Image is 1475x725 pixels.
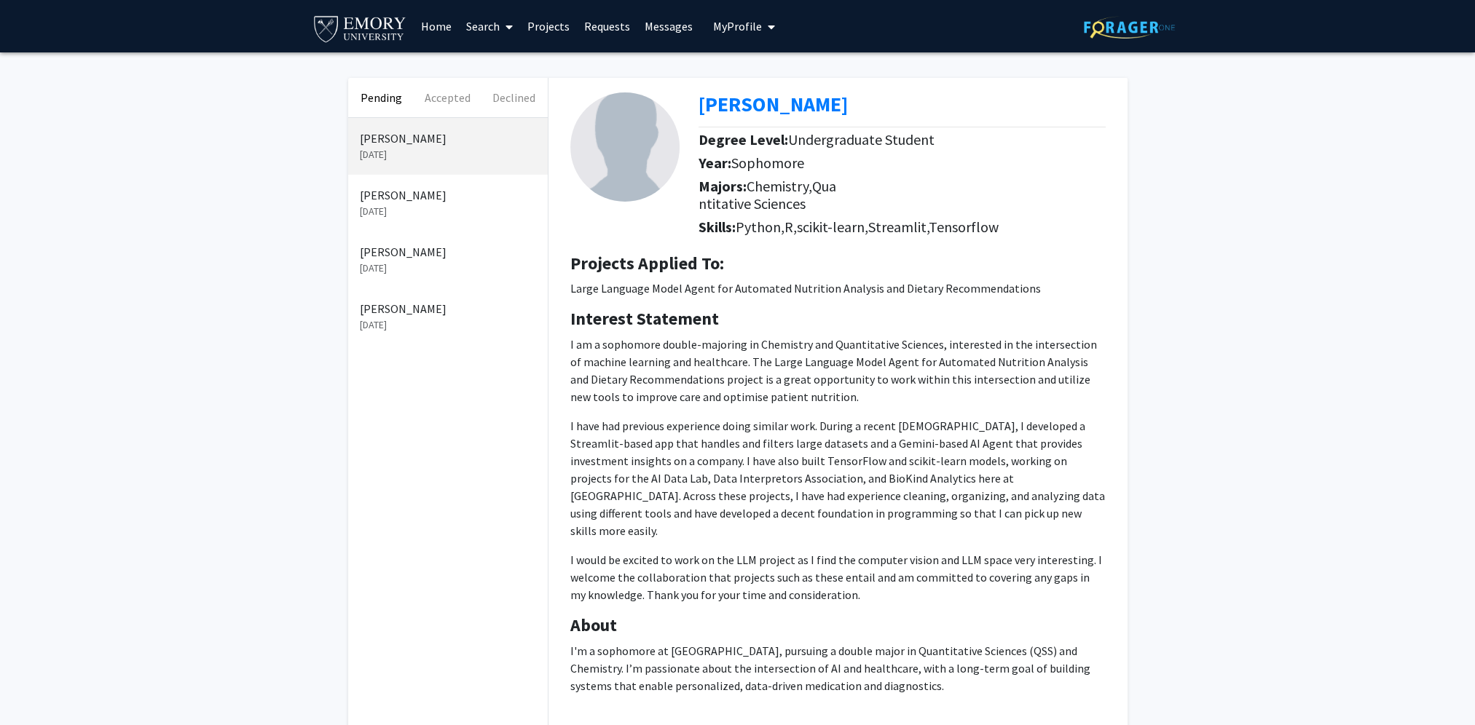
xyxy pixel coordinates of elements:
[570,92,680,202] img: Profile Picture
[736,218,784,236] span: Python,
[360,186,536,204] p: [PERSON_NAME]
[1084,16,1175,39] img: ForagerOne Logo
[699,177,747,195] b: Majors:
[360,317,536,333] p: [DATE]
[360,243,536,261] p: [PERSON_NAME]
[570,336,1106,405] p: I am a sophomore double-majoring in Chemistry and Quantitative Sciences, interested in the inters...
[637,1,700,52] a: Messages
[699,130,788,148] b: Degree Level:
[699,91,848,117] a: Opens in a new tab
[481,78,547,117] button: Declined
[731,154,804,172] span: Sophomore
[570,252,724,274] b: Projects Applied To:
[348,78,414,117] button: Pending
[360,300,536,317] p: [PERSON_NAME]
[868,218,929,236] span: Streamlit,
[360,204,536,219] p: [DATE]
[788,130,935,148] span: Undergraduate Student
[360,130,536,147] p: [PERSON_NAME]
[797,218,868,236] span: scikit-learn,
[699,154,731,172] b: Year:
[570,614,617,636] b: About
[570,280,1106,297] p: Large Language Model Agent for Automated Nutrition Analysis and Dietary Recommendations
[360,261,536,276] p: [DATE]
[699,218,736,236] b: Skills:
[699,177,836,213] span: Quantitative Sciences
[520,1,577,52] a: Projects
[312,12,409,44] img: Emory University Logo
[414,1,459,52] a: Home
[414,78,481,117] button: Accepted
[699,91,848,117] b: [PERSON_NAME]
[713,19,762,33] span: My Profile
[570,417,1106,539] p: I have had previous experience doing similar work. During a recent [DEMOGRAPHIC_DATA], I develope...
[570,307,719,330] b: Interest Statement
[570,551,1106,603] p: I would be excited to work on the LLM project as I find the computer vision and LLM space very in...
[11,659,62,714] iframe: Chat
[459,1,520,52] a: Search
[570,642,1106,694] p: I'm a sophomore at [GEOGRAPHIC_DATA], pursuing a double major in Quantitative Sciences (QSS) and ...
[747,177,812,195] span: Chemistry,
[360,147,536,162] p: [DATE]
[929,218,999,236] span: Tensorflow
[784,218,797,236] span: R,
[577,1,637,52] a: Requests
